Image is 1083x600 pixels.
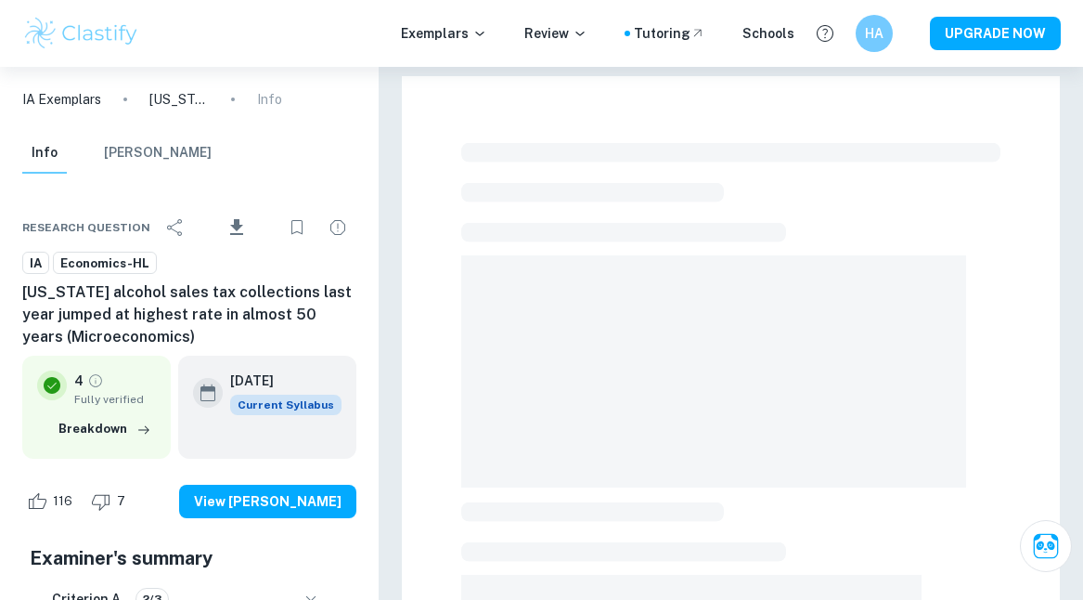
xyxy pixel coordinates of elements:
[278,209,316,246] div: Bookmark
[22,89,101,110] a: IA Exemplars
[856,15,893,52] button: HA
[319,209,356,246] div: Report issue
[107,492,135,511] span: 7
[257,89,282,110] p: Info
[742,23,794,44] a: Schools
[22,15,140,52] img: Clastify logo
[22,487,83,516] div: Like
[401,23,487,44] p: Exemplars
[157,209,194,246] div: Share
[54,415,156,443] button: Breakdown
[524,23,587,44] p: Review
[22,219,150,236] span: Research question
[30,544,349,572] h5: Examiner's summary
[54,254,156,273] span: Economics-HL
[74,391,156,408] span: Fully verified
[22,281,356,348] h6: [US_STATE] alcohol sales tax collections last year jumped at highest rate in almost 50 years (Mic...
[23,254,48,273] span: IA
[809,18,841,49] button: Help and Feedback
[179,485,356,518] button: View [PERSON_NAME]
[1020,520,1072,572] button: Ask Clai
[198,203,275,252] div: Download
[22,252,49,275] a: IA
[104,133,212,174] button: [PERSON_NAME]
[230,395,342,415] span: Current Syllabus
[149,89,209,110] p: [US_STATE] alcohol sales tax collections last year jumped at highest rate in almost 50 years (Mic...
[74,371,84,391] p: 4
[634,23,705,44] a: Tutoring
[930,17,1061,50] button: UPGRADE NOW
[43,492,83,511] span: 116
[864,23,885,44] h6: HA
[53,252,157,275] a: Economics-HL
[87,372,104,389] a: Grade fully verified
[22,133,67,174] button: Info
[86,487,135,516] div: Dislike
[230,395,342,415] div: This exemplar is based on the current syllabus. Feel free to refer to it for inspiration/ideas wh...
[230,371,327,391] h6: [DATE]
